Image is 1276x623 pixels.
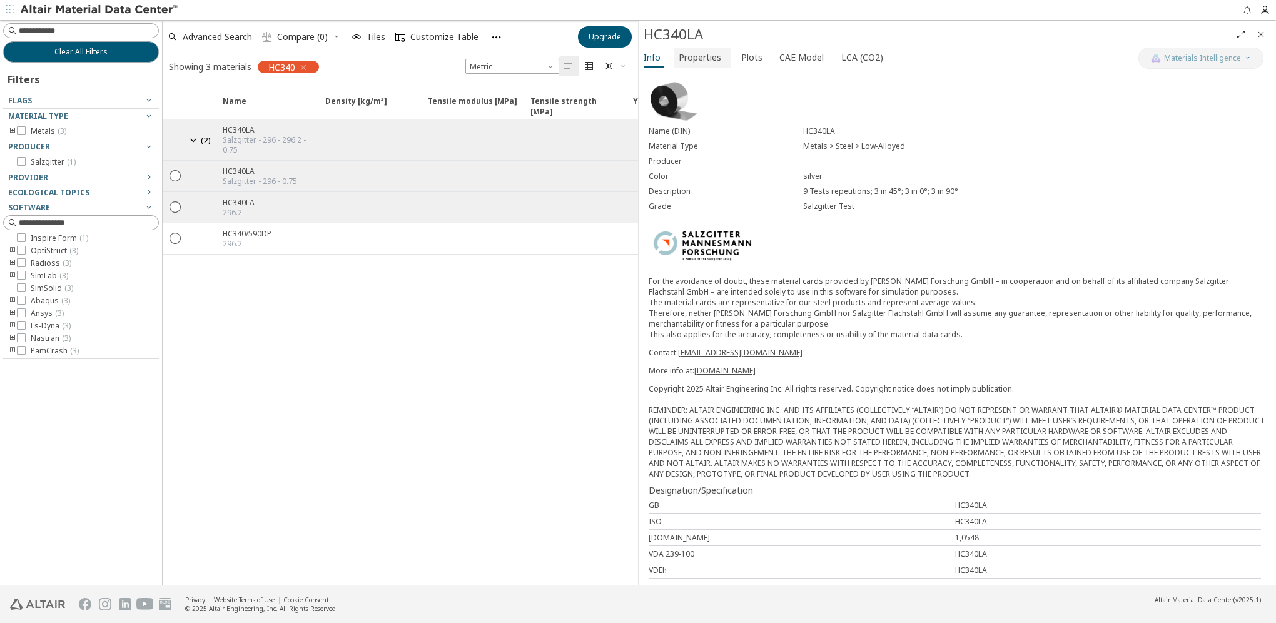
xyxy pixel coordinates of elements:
button: Ecological Topics [3,185,159,200]
div: HC340LA [955,500,1262,510]
span: ( 1 ) [79,233,88,243]
div: 296.2 [223,239,271,249]
i: toogle group [8,258,17,268]
i:  [604,61,614,71]
i: toogle group [8,246,17,256]
a: [DOMAIN_NAME] [694,365,756,376]
span: Software [8,202,50,213]
span: Tensile strength [MPa] [530,96,620,118]
span: Name [215,96,318,118]
p: For the avoidance of doubt, these material cards provided by [PERSON_NAME] Forschung GmbH – in co... [649,276,1266,340]
span: Advanced Search [183,33,252,41]
span: ( 1 ) [67,156,76,167]
span: HC340 [268,61,295,73]
span: SimSolid [31,283,73,293]
i: toogle group [8,346,17,356]
span: ( 3 ) [62,333,71,343]
div: Producer [649,156,803,166]
div: VDA 239-100 [649,549,955,559]
button: AI CopilotMaterials Intelligence [1138,48,1263,69]
img: Material Type Image [649,81,699,122]
i: toogle group [8,308,17,318]
i: toogle group [8,321,17,331]
div: Color [649,171,803,181]
button: Clear All Filters [3,41,159,63]
div: (v2025.1) [1155,595,1261,604]
span: OptiStruct [31,246,78,256]
span: Salzgitter [31,157,76,167]
span: Plots [741,48,762,68]
div: Salzgitter - 296 - 0.75 [223,176,297,186]
img: Altair Engineering [10,599,65,610]
button: (2) [188,124,215,155]
span: Name [223,96,246,118]
button: Tile View [579,56,599,76]
button: Upgrade [578,26,632,48]
div: Copyright 2025 Altair Engineering Inc. All rights reserved. Copyright notice does not imply publi... [649,383,1266,479]
div: Metals > Steel > Low-Alloyed [803,141,1266,151]
p: More info at: [649,365,1266,376]
i:  [262,32,272,42]
button: Provider [3,170,159,185]
div: HC340LA [955,565,1262,575]
span: Altair Material Data Center [1155,595,1233,604]
span: Metals [31,126,66,136]
span: Materials Intelligence [1164,53,1241,63]
span: Provider [8,172,48,183]
img: Logo - Provider [649,224,759,266]
span: ( 3 ) [55,308,64,318]
span: Tensile modulus [MPa] [428,96,517,118]
span: Nastran [31,333,71,343]
span: Ls-Dyna [31,321,71,331]
div: Salzgitter Test [803,201,1266,211]
div: 1,0548 [955,532,1262,543]
div: HC340LA [803,126,1266,136]
div: HC340LA [223,166,297,176]
img: AI Copilot [1151,53,1161,63]
span: ( 3 ) [59,270,68,281]
span: Compare (0) [277,33,328,41]
span: Upgrade [589,32,621,42]
div: HC340LA [955,516,1262,527]
a: Privacy [185,595,205,604]
span: Tensile modulus [MPa] [420,96,523,118]
span: Properties [679,48,721,68]
div: Description [649,186,803,196]
i:  [584,61,594,71]
span: Flags [8,95,32,106]
div: Chemical Composition [649,584,1266,596]
span: ( 3 ) [62,320,71,331]
div: Salzgitter - 296 - 296.2 - 0.75 [223,135,318,155]
img: Altair Material Data Center [20,4,180,16]
span: Tiles [367,33,385,41]
span: Density [kg/m³] [318,96,420,118]
p: Contact: [649,347,1266,358]
span: ( 2 ) [201,134,211,146]
button: Producer [3,139,159,154]
div: HC340/590DP [223,228,271,239]
span: Clear All Filters [54,47,108,57]
button: Software [3,200,159,215]
button: Full Screen [1231,24,1251,44]
div: VDEh [649,565,955,575]
div: HC340LA [223,197,255,208]
a: Website Terms of Use [214,595,275,604]
div: HC340LA [644,24,1231,44]
div: © 2025 Altair Engineering, Inc. All Rights Reserved. [185,604,338,613]
button: Theme [599,56,632,76]
div: [DOMAIN_NAME]. [649,532,955,543]
span: Tensile strength [MPa] [523,96,625,118]
span: PamCrash [31,346,79,356]
span: Inspire Form [31,233,88,243]
div: HC340LA [223,124,318,135]
div: silver [803,171,1266,181]
span: Customize Table [410,33,478,41]
span: ( 3 ) [70,345,79,356]
span: Radioss [31,258,71,268]
span: Metric [465,59,559,74]
div: Unit System [465,59,559,74]
i:  [395,32,405,42]
button: Table View [559,56,579,76]
div: GB [649,500,955,510]
i:  [564,61,574,71]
